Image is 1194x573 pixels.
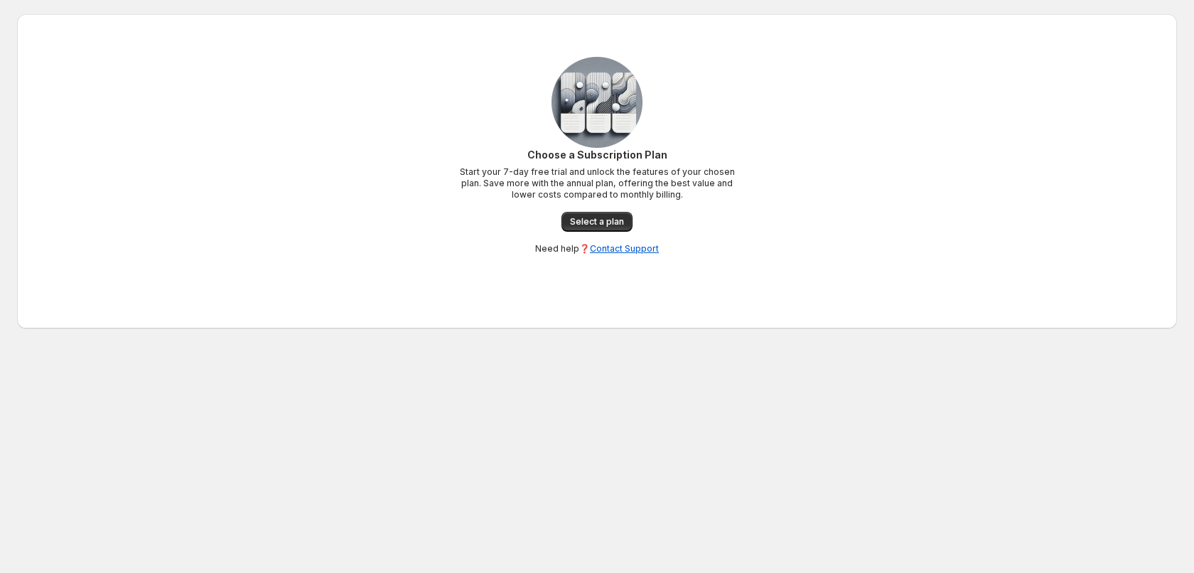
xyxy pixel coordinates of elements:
iframe: Tidio Chat [1000,481,1188,548]
a: Contact Support [590,243,659,254]
a: Select a plan [561,212,633,232]
p: Choose a Subscription Plan [455,148,739,162]
p: Need help❓ [535,243,659,255]
span: Select a plan [570,216,624,227]
p: Start your 7-day free trial and unlock the features of your chosen plan. Save more with the annua... [455,166,739,200]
